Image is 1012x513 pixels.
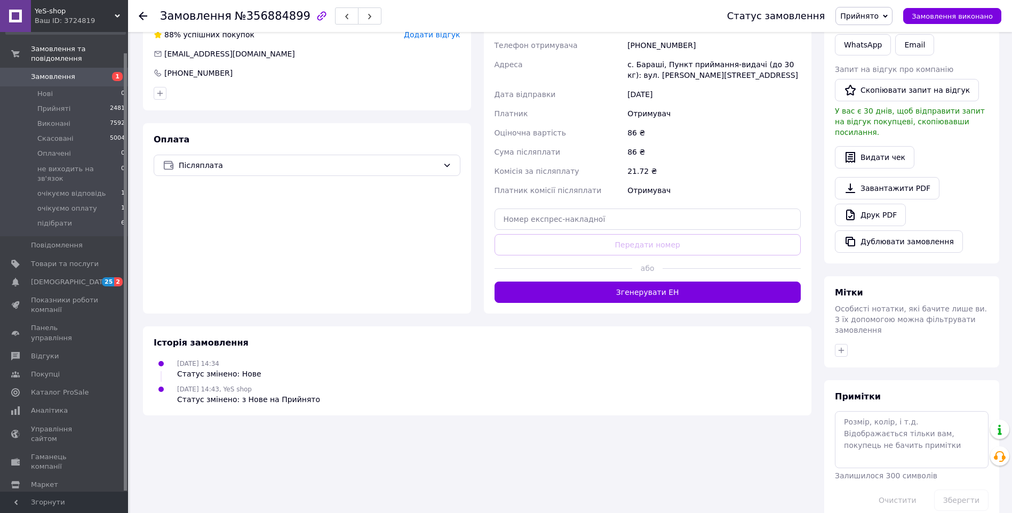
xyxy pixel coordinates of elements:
[35,16,128,26] div: Ваш ID: 3724819
[625,142,803,162] div: 86 ₴
[121,204,125,213] span: 1
[625,85,803,104] div: [DATE]
[625,36,803,55] div: [PHONE_NUMBER]
[625,104,803,123] div: Отримувач
[835,79,979,101] button: Скопіювати запит на відгук
[37,119,70,129] span: Виконані
[31,452,99,471] span: Гаманець компанії
[37,89,53,99] span: Нові
[835,287,863,298] span: Мітки
[37,134,74,143] span: Скасовані
[632,263,663,274] span: або
[495,148,561,156] span: Сума післяплати
[110,134,125,143] span: 5004
[835,204,906,226] a: Друк PDF
[37,219,72,228] span: підібрати
[495,109,528,118] span: Платник
[179,159,439,171] span: Післяплата
[835,177,939,199] a: Завантажити PDF
[31,351,59,361] span: Відгуки
[235,10,310,22] span: №356884899
[35,6,115,16] span: YeS-shop
[625,181,803,200] div: Отримувач
[177,368,261,379] div: Статус змінено: Нове
[37,164,121,183] span: не виходить на зв'язок
[31,277,110,287] span: [DEMOGRAPHIC_DATA]
[139,11,147,21] div: Повернутися назад
[121,219,125,228] span: 6
[31,241,83,250] span: Повідомлення
[164,30,181,39] span: 88%
[37,149,71,158] span: Оплачені
[835,107,985,137] span: У вас є 30 днів, щоб відправити запит на відгук покупцеві, скопіювавши посилання.
[121,189,125,198] span: 1
[163,68,234,78] div: [PHONE_NUMBER]
[112,72,123,81] span: 1
[31,44,128,63] span: Замовлення та повідомлення
[625,55,803,85] div: с. Бараші, Пункт приймання-видачі (до 30 кг): вул. [PERSON_NAME][STREET_ADDRESS]
[835,391,881,402] span: Примітки
[110,104,125,114] span: 2481
[895,34,934,55] button: Email
[160,10,232,22] span: Замовлення
[114,277,123,286] span: 2
[840,12,879,20] span: Прийнято
[912,12,993,20] span: Замовлення виконано
[102,277,114,286] span: 25
[404,30,460,39] span: Додати відгук
[154,134,189,145] span: Оплата
[495,129,566,137] span: Оціночна вартість
[495,186,602,195] span: Платник комісії післяплати
[31,72,75,82] span: Замовлення
[495,209,801,230] input: Номер експрес-накладної
[121,89,125,99] span: 0
[154,338,249,348] span: Історія замовлення
[727,11,825,21] div: Статус замовлення
[31,424,99,444] span: Управління сайтом
[37,189,106,198] span: очікуємо відповідь
[31,480,58,490] span: Маркет
[177,394,320,405] div: Статус змінено: з Нове на Прийнято
[625,162,803,181] div: 21.72 ₴
[495,167,579,175] span: Комісія за післяплату
[903,8,1001,24] button: Замовлення виконано
[110,119,125,129] span: 7592
[164,50,295,58] span: [EMAIL_ADDRESS][DOMAIN_NAME]
[835,65,953,74] span: Запит на відгук про компанію
[177,386,252,393] span: [DATE] 14:43, YeS shop
[495,282,801,303] button: Згенерувати ЕН
[31,370,60,379] span: Покупці
[835,230,963,253] button: Дублювати замовлення
[495,60,523,69] span: Адреса
[37,204,97,213] span: очікуємо оплату
[31,295,99,315] span: Показники роботи компанії
[835,304,987,334] span: Особисті нотатки, які бачите лише ви. З їх допомогою можна фільтрувати замовлення
[37,104,70,114] span: Прийняті
[121,149,125,158] span: 0
[154,29,254,40] div: успішних покупок
[835,146,914,169] button: Видати чек
[31,406,68,415] span: Аналітика
[495,90,556,99] span: Дата відправки
[835,471,937,480] span: Залишилося 300 символів
[121,164,125,183] span: 0
[177,360,219,367] span: [DATE] 14:34
[31,259,99,269] span: Товари та послуги
[835,34,891,55] a: WhatsApp
[495,41,578,50] span: Телефон отримувача
[625,123,803,142] div: 86 ₴
[31,388,89,397] span: Каталог ProSale
[31,323,99,342] span: Панель управління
